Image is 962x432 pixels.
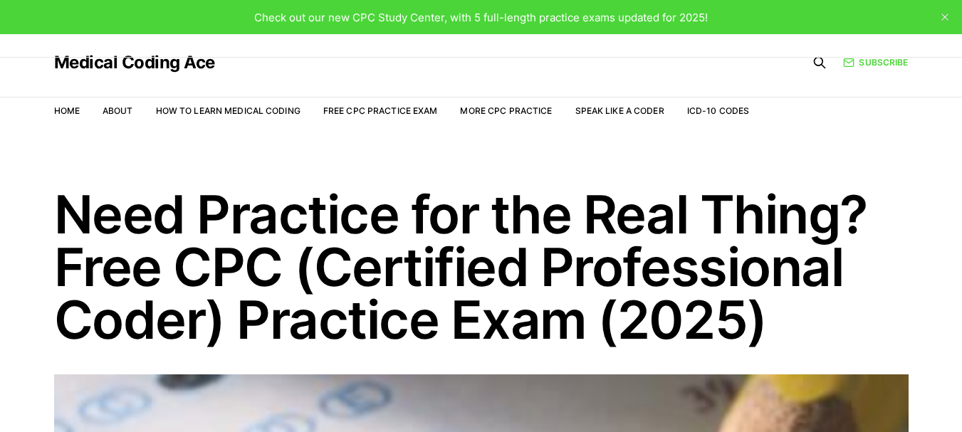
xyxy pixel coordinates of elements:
button: close [934,6,956,28]
a: ICD-10 Codes [687,105,749,116]
a: Home [54,105,80,116]
a: About [103,105,133,116]
h1: Need Practice for the Real Thing? Free CPC (Certified Professional Coder) Practice Exam (2025) [54,188,909,346]
span: Check out our new CPC Study Center, with 5 full-length practice exams updated for 2025! [254,11,708,24]
a: More CPC Practice [460,105,552,116]
a: Subscribe [843,56,908,69]
a: Free CPC Practice Exam [323,105,438,116]
a: Speak Like a Coder [575,105,664,116]
a: Medical Coding Ace [54,54,215,71]
a: How to Learn Medical Coding [156,105,300,116]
